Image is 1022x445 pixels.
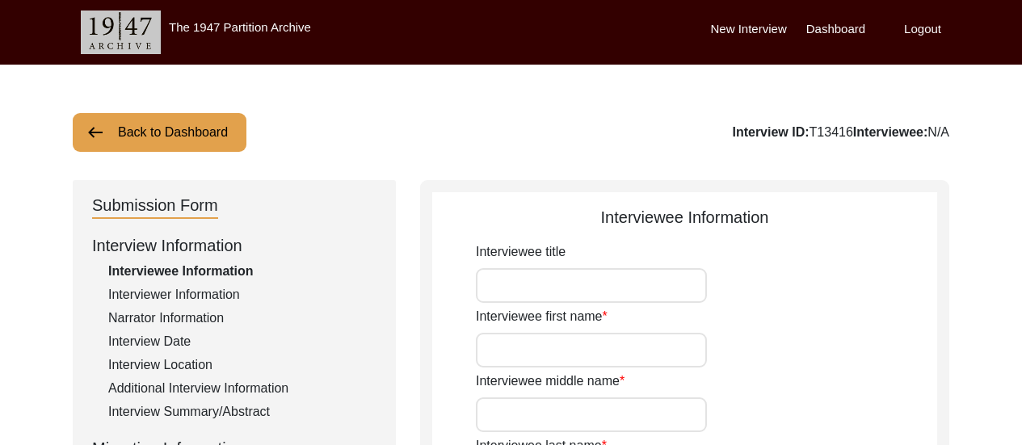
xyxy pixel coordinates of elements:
div: Interviewee Information [432,205,937,229]
div: T13416 N/A [732,123,949,142]
label: The 1947 Partition Archive [169,20,311,34]
b: Interviewee: [853,125,927,139]
div: Interviewee Information [108,262,376,281]
label: Dashboard [806,20,865,39]
label: Interviewee title [476,242,566,262]
label: New Interview [711,20,787,39]
label: Interviewee first name [476,307,608,326]
div: Interviewer Information [108,285,376,304]
img: header-logo.png [81,10,161,54]
label: Logout [904,20,941,39]
div: Submission Form [92,193,218,219]
div: Narrator Information [108,309,376,328]
button: Back to Dashboard [73,113,246,152]
label: Interviewee middle name [476,372,625,391]
img: arrow-left.png [86,123,105,142]
div: Interview Date [108,332,376,351]
b: Interview ID: [732,125,809,139]
div: Interview Information [92,233,376,258]
div: Additional Interview Information [108,379,376,398]
div: Interview Summary/Abstract [108,402,376,422]
div: Interview Location [108,355,376,375]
